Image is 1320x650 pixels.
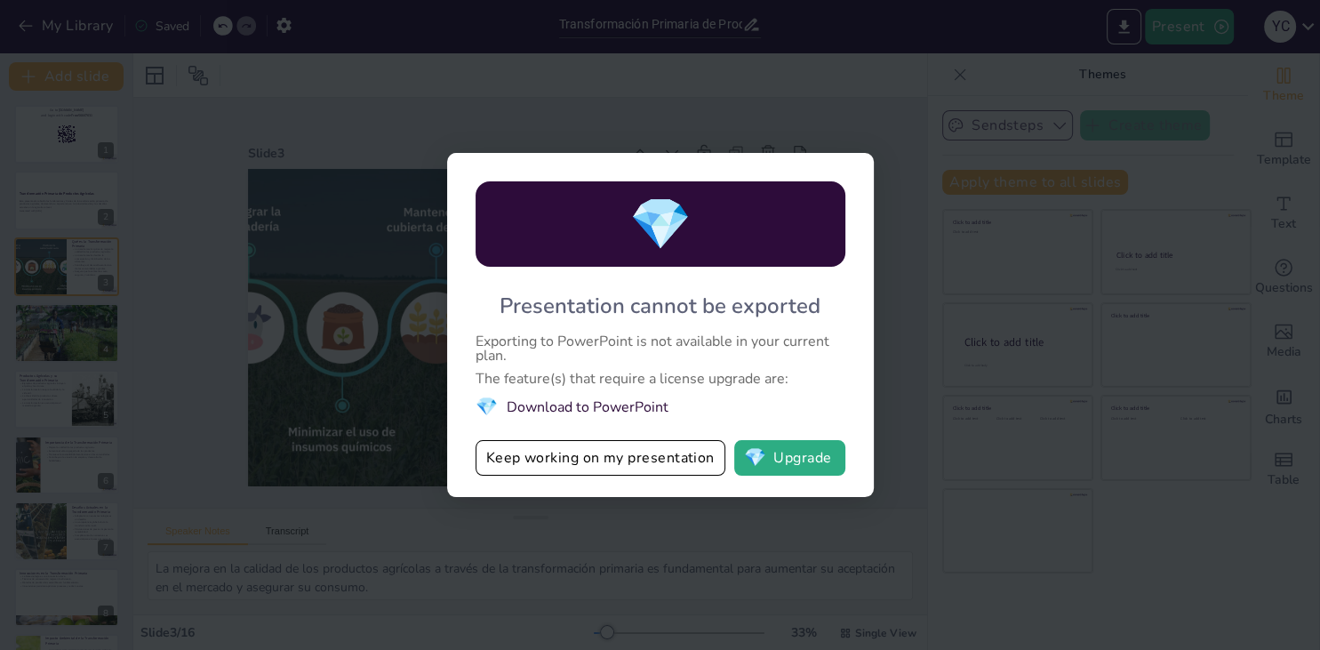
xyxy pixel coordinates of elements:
[476,372,845,386] div: The feature(s) that require a license upgrade are:
[629,190,692,259] span: diamond
[476,395,845,419] li: Download to PowerPoint
[744,449,766,467] span: diamond
[500,292,820,320] div: Presentation cannot be exported
[734,440,845,476] button: diamondUpgrade
[476,334,845,363] div: Exporting to PowerPoint is not available in your current plan.
[476,395,498,419] span: diamond
[476,440,725,476] button: Keep working on my presentation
